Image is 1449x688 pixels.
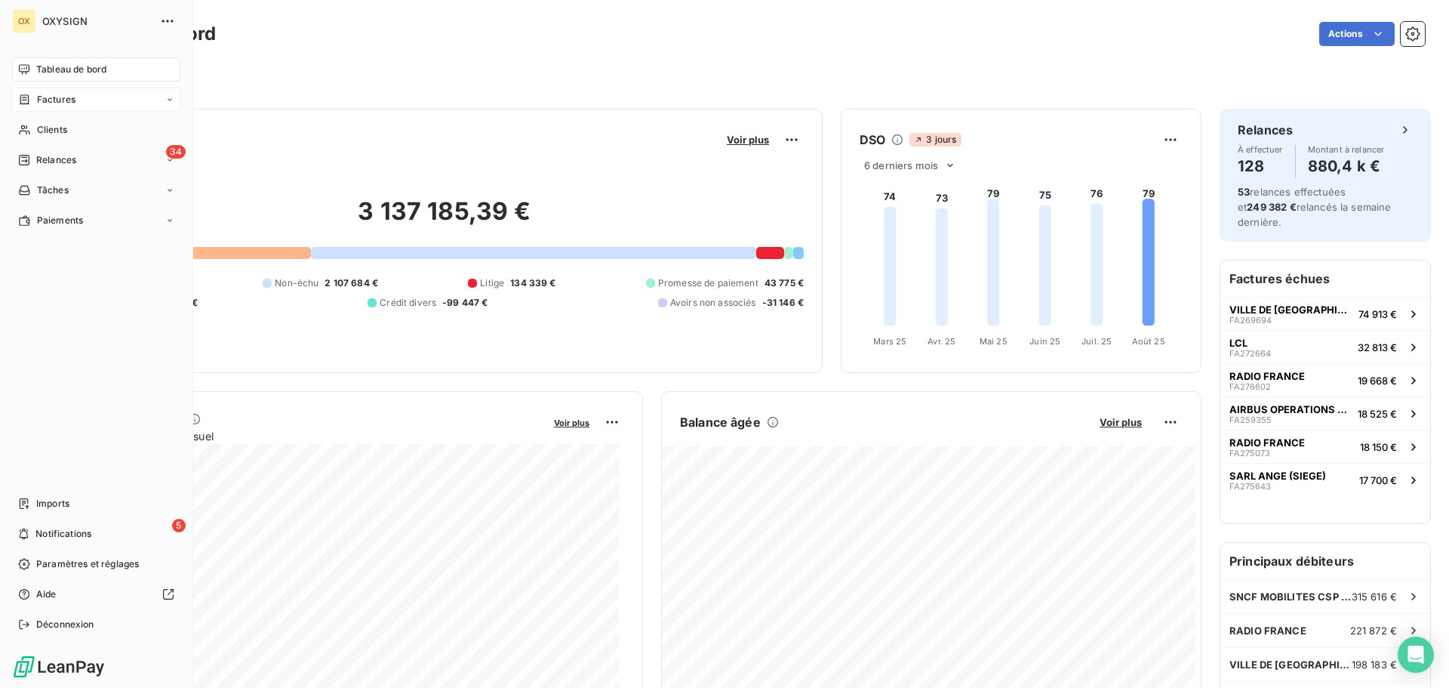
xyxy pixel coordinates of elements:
[762,296,804,310] span: -31 146 €
[37,123,67,137] span: Clients
[36,618,94,631] span: Déconnexion
[12,582,180,606] a: Aide
[166,145,186,159] span: 34
[36,63,106,76] span: Tableau de bord
[172,519,186,532] span: 5
[1220,463,1430,496] button: SARL ANGE (SIEGE)FA27564317 700 €
[12,57,180,82] a: Tableau de bord
[1229,382,1271,391] span: FA276602
[12,9,36,33] div: OX
[12,208,180,233] a: Paiements
[928,336,955,347] tspan: Avr. 25
[1220,330,1430,363] button: LCLFA27266432 813 €
[85,196,804,242] h2: 3 137 185,39 €
[1220,430,1430,463] button: RADIO FRANCEFA27507318 150 €
[37,184,69,197] span: Tâches
[1229,437,1305,449] span: RADIO FRANCE
[1229,470,1326,482] span: SARL ANGE (SIEGE)
[12,148,180,172] a: 34Relances
[1029,336,1060,347] tspan: Juin 25
[1081,336,1112,347] tspan: Juil. 25
[1229,482,1271,491] span: FA275643
[12,88,180,112] a: Factures
[1247,201,1296,213] span: 249 382 €
[1229,349,1271,358] span: FA272664
[1352,659,1397,671] span: 198 183 €
[1132,336,1165,347] tspan: Août 25
[442,296,488,310] span: -99 447 €
[36,153,76,167] span: Relances
[510,276,555,290] span: 134 339 €
[1398,637,1434,673] div: Open Intercom Messenger
[12,118,180,142] a: Clients
[1220,396,1430,430] button: AIRBUS OPERATIONS GMBHFA25935518 525 €
[1238,186,1250,198] span: 53
[1100,416,1142,428] span: Voir plus
[325,276,378,290] span: 2 107 684 €
[1238,121,1293,139] h6: Relances
[1238,145,1283,154] span: À effectuer
[1220,363,1430,396] button: RADIO FRANCEFA27660219 668 €
[1308,145,1385,154] span: Montant à relancer
[1229,415,1272,424] span: FA259355
[1308,154,1385,178] h4: 880,4 k €
[1220,261,1430,297] h6: Factures échues
[37,93,75,106] span: Factures
[35,527,91,541] span: Notifications
[1229,304,1352,316] span: VILLE DE [GEOGRAPHIC_DATA]
[1229,659,1352,671] span: VILLE DE [GEOGRAPHIC_DATA]
[380,296,436,310] span: Crédit divers
[12,552,180,576] a: Paramètres et réglages
[727,134,769,146] span: Voir plus
[670,296,756,310] span: Avoirs non associés
[1229,449,1270,458] span: FA275073
[1319,22,1395,46] button: Actions
[37,214,83,227] span: Paiements
[1238,154,1283,178] h4: 128
[1358,341,1397,353] span: 32 813 €
[764,276,804,290] span: 43 775 €
[1229,625,1306,637] span: RADIO FRANCE
[1229,337,1247,349] span: LCL
[1229,370,1305,382] span: RADIO FRANCE
[1229,403,1352,415] span: AIRBUS OPERATIONS GMBH
[549,415,594,429] button: Voir plus
[12,655,106,679] img: Logo LeanPay
[12,178,180,202] a: Tâches
[1358,308,1397,320] span: 74 913 €
[722,133,774,147] button: Voir plus
[1220,297,1430,330] button: VILLE DE [GEOGRAPHIC_DATA]FA26969474 913 €
[1359,474,1397,486] span: 17 700 €
[980,336,1008,347] tspan: Mai 25
[864,159,938,171] span: 6 derniers mois
[36,497,69,511] span: Imports
[680,413,761,431] h6: Balance âgée
[1358,408,1397,420] span: 18 525 €
[1352,591,1397,603] span: 315 616 €
[1095,415,1146,429] button: Voir plus
[1229,316,1272,325] span: FA269694
[12,492,180,516] a: Imports
[1360,441,1397,453] span: 18 150 €
[860,131,885,149] h6: DSO
[658,276,758,290] span: Promesse de paiement
[85,428,543,444] span: Chiffre d'affaires mensuel
[1358,375,1397,387] span: 19 668 €
[480,276,504,290] span: Litige
[1350,625,1397,637] span: 221 872 €
[909,133,961,147] span: 3 jours
[554,418,589,428] span: Voir plus
[42,15,151,27] span: OXYSIGN
[1229,591,1352,603] span: SNCF MOBILITES CSP CFO
[36,588,57,601] span: Aide
[1220,543,1430,579] h6: Principaux débiteurs
[36,557,139,571] span: Paramètres et réglages
[1238,186,1392,228] span: relances effectuées et relancés la semaine dernière.
[873,336,906,347] tspan: Mars 25
[275,276,318,290] span: Non-échu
